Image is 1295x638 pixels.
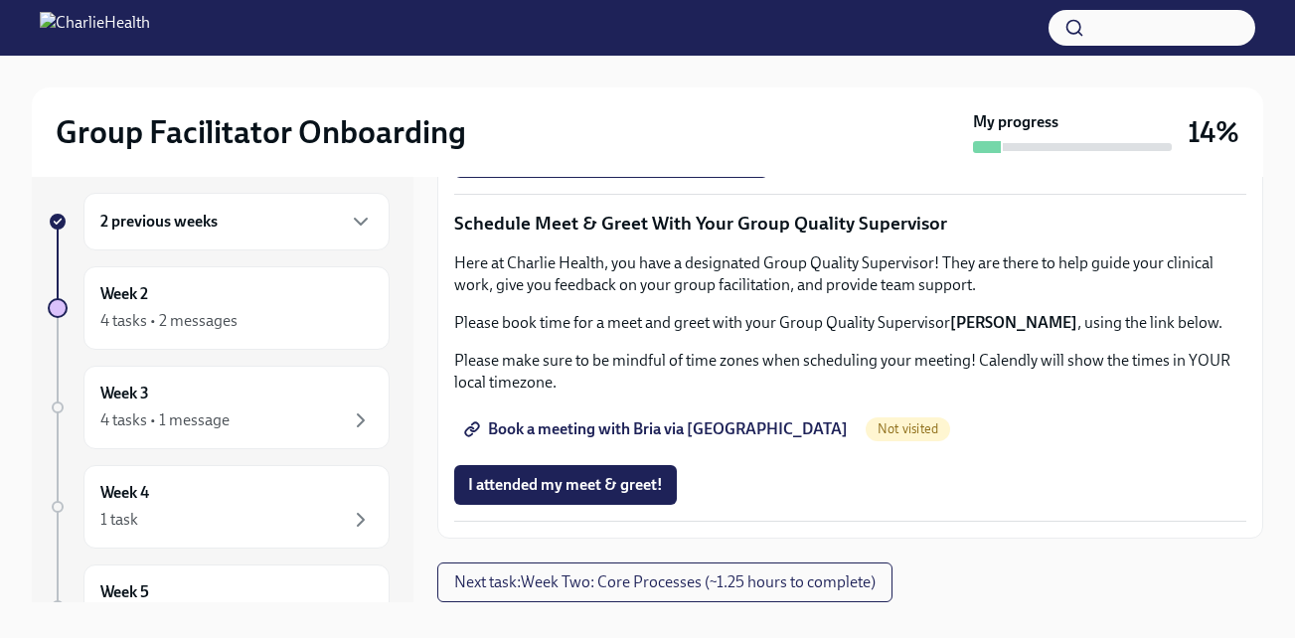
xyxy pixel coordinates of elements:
p: Please book time for a meet and greet with your Group Quality Supervisor , using the link below. [454,312,1246,334]
div: 4 tasks • 1 message [100,409,230,431]
span: Next task : Week Two: Core Processes (~1.25 hours to complete) [454,572,876,592]
img: CharlieHealth [40,12,150,44]
span: Not visited [866,421,950,436]
h3: 14% [1188,114,1239,150]
a: Week 24 tasks • 2 messages [48,266,390,350]
div: 2 previous weeks [83,193,390,250]
a: Week 41 task [48,465,390,549]
h2: Group Facilitator Onboarding [56,112,466,152]
div: 4 tasks • 2 messages [100,310,238,332]
a: Week 34 tasks • 1 message [48,366,390,449]
p: Here at Charlie Health, you have a designated Group Quality Supervisor! They are there to help gu... [454,252,1246,296]
h6: Week 3 [100,383,149,404]
h6: Week 4 [100,482,149,504]
strong: My progress [973,111,1058,133]
h6: Week 2 [100,283,148,305]
span: I attended my meet & greet! [468,475,663,495]
h6: Week 5 [100,581,149,603]
button: I attended my meet & greet! [454,465,677,505]
p: Please make sure to be mindful of time zones when scheduling your meeting! Calendly will show the... [454,350,1246,394]
a: Book a meeting with Bria via [GEOGRAPHIC_DATA] [454,409,862,449]
strong: [PERSON_NAME] [950,313,1077,332]
span: Book a meeting with Bria via [GEOGRAPHIC_DATA] [468,419,848,439]
h6: 2 previous weeks [100,211,218,233]
button: Next task:Week Two: Core Processes (~1.25 hours to complete) [437,562,892,602]
p: Schedule Meet & Greet With Your Group Quality Supervisor [454,211,1246,237]
div: 1 task [100,509,138,531]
